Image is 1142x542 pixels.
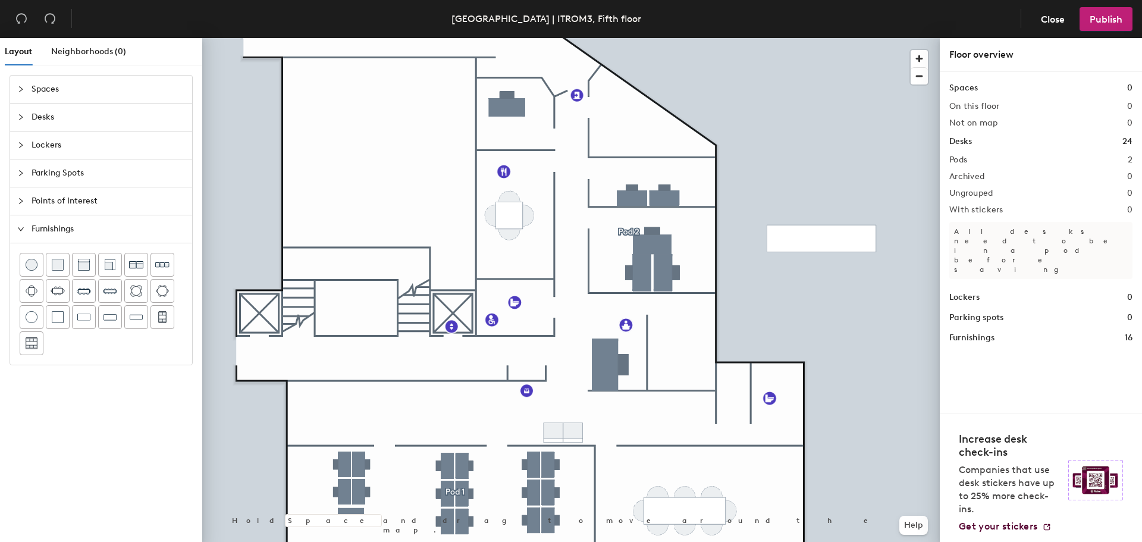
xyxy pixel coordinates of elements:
button: Undo (⌘ + Z) [10,7,33,31]
h2: Pods [949,155,967,165]
button: Six seat round table [150,279,174,303]
img: Ten seat table [103,284,117,298]
button: Publish [1080,7,1132,31]
span: expanded [17,225,24,233]
span: Publish [1090,14,1122,25]
h2: 0 [1127,189,1132,198]
a: Get your stickers [959,521,1052,532]
h4: Increase desk check-ins [959,433,1061,459]
button: Stool [20,253,43,277]
button: Couch (corner) [98,253,122,277]
img: Four seat round table [130,285,142,297]
h1: Parking spots [949,311,1003,324]
img: Eight seat table [77,284,91,298]
span: undo [15,12,27,24]
h1: Lockers [949,291,980,304]
img: Table (1x4) [130,311,143,323]
span: Spaces [32,76,185,103]
span: collapsed [17,114,24,121]
img: Couch (middle) [78,259,90,271]
h1: 0 [1127,311,1132,324]
img: Four seat table [26,285,37,297]
button: Four seat booth [150,305,174,329]
button: Help [899,516,928,535]
span: collapsed [17,142,24,149]
div: [GEOGRAPHIC_DATA] | ITROM3, Fifth floor [451,11,641,26]
span: Furnishings [32,215,185,243]
span: collapsed [17,86,24,93]
h2: Not on map [949,118,997,128]
h1: 0 [1127,82,1132,95]
button: Close [1031,7,1075,31]
h1: Spaces [949,82,978,95]
span: collapsed [17,170,24,177]
span: Close [1041,14,1065,25]
p: All desks need to be in a pod before saving [949,222,1132,279]
button: Eight seat table [72,279,96,303]
button: Couch (x3) [150,253,174,277]
h2: 0 [1127,205,1132,215]
h1: 24 [1122,135,1132,148]
span: Layout [5,46,32,57]
h2: 2 [1128,155,1132,165]
span: Parking Spots [32,159,185,187]
img: Four seat booth [157,311,168,323]
img: Table (1x3) [103,311,117,323]
img: Couch (x3) [155,258,170,271]
h1: Desks [949,135,972,148]
h1: 0 [1127,291,1132,304]
button: Couch (middle) [72,253,96,277]
span: collapsed [17,198,24,205]
button: Six seat booth [20,331,43,355]
h2: 0 [1127,102,1132,111]
h1: Furnishings [949,331,994,344]
h2: 0 [1127,172,1132,181]
button: Redo (⌘ + ⇧ + Z) [38,7,62,31]
img: Six seat booth [26,337,37,349]
span: Lockers [32,131,185,159]
button: Four seat round table [124,279,148,303]
button: Table (1x2) [72,305,96,329]
img: Sticker logo [1068,460,1123,500]
button: Table (1x4) [124,305,148,329]
img: Couch (x2) [129,258,143,272]
h2: 0 [1127,118,1132,128]
img: Table (1x2) [77,311,90,323]
img: Cushion [52,259,64,271]
button: Ten seat table [98,279,122,303]
h1: 16 [1125,331,1132,344]
button: Table (round) [20,305,43,329]
button: Table (1x1) [46,305,70,329]
button: Cushion [46,253,70,277]
span: Get your stickers [959,521,1037,532]
img: Stool [26,259,37,271]
button: Six seat table [46,279,70,303]
button: Four seat table [20,279,43,303]
button: Couch (x2) [124,253,148,277]
h2: On this floor [949,102,1000,111]
p: Companies that use desk stickers have up to 25% more check-ins. [959,463,1061,516]
img: Couch (corner) [104,259,116,271]
span: Neighborhoods (0) [51,46,126,57]
h2: With stickers [949,205,1003,215]
div: Floor overview [949,48,1132,62]
button: Table (1x3) [98,305,122,329]
h2: Archived [949,172,984,181]
span: Points of Interest [32,187,185,215]
img: Six seat table [51,285,65,297]
img: Table (1x1) [52,311,64,323]
img: Table (round) [26,311,37,323]
span: Desks [32,104,185,131]
h2: Ungrouped [949,189,993,198]
img: Six seat round table [156,285,169,297]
